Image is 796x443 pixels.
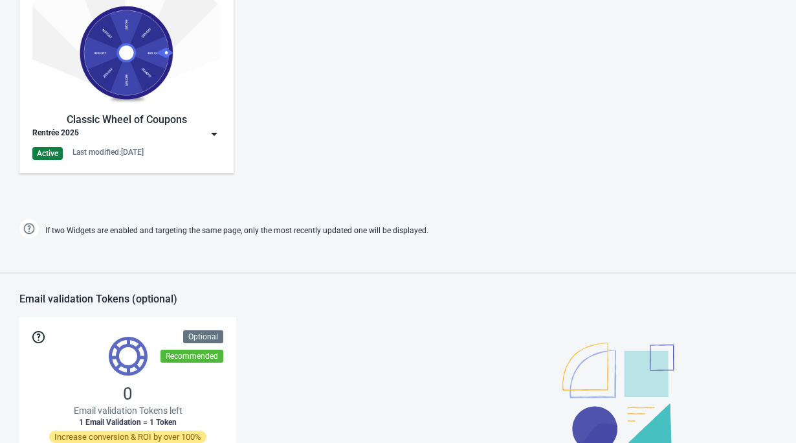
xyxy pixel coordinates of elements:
span: If two Widgets are enabled and targeting the same page, only the most recently updated one will b... [45,220,428,242]
div: Classic Wheel of Coupons [32,112,221,128]
span: Email validation Tokens left [74,404,182,417]
span: 0 [123,383,133,404]
span: 1 Email Validation = 1 Token [79,417,177,427]
div: Rentrée 2025 [32,128,79,141]
div: Active [32,147,63,160]
div: Last modified: [DATE] [72,147,144,157]
img: dropdown.png [208,128,221,141]
img: tokens.svg [109,337,148,376]
div: Optional [183,330,223,343]
span: Increase conversion & ROI by over 100% [49,431,206,443]
div: Recommended [160,350,223,363]
img: help.png [19,219,39,238]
